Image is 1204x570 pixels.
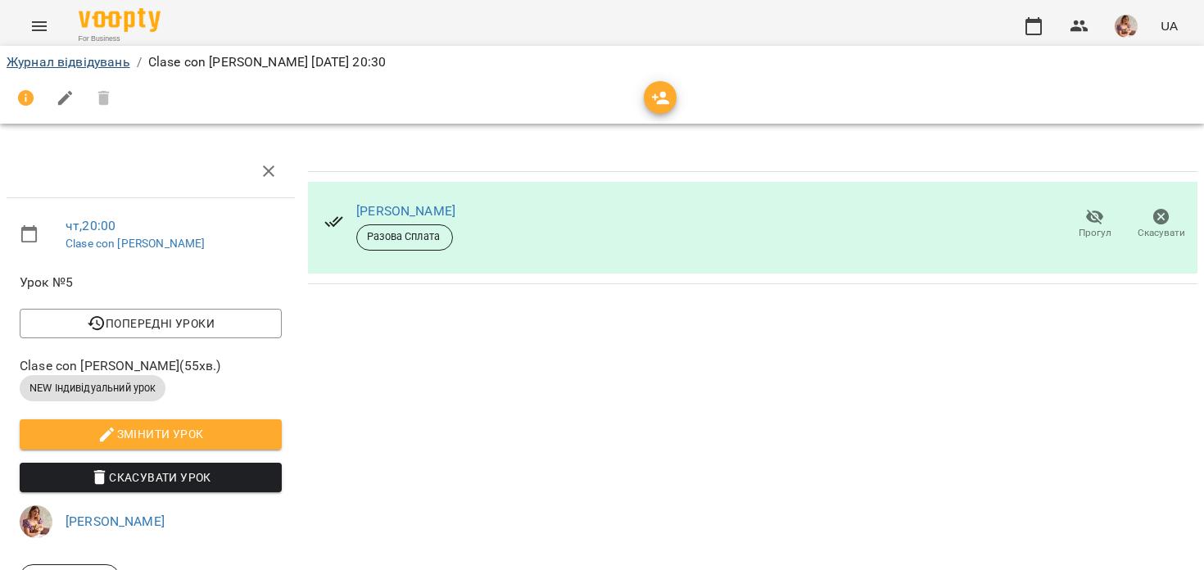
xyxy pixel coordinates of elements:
button: Змінити урок [20,419,282,449]
button: Скасувати [1128,201,1194,247]
span: For Business [79,34,161,44]
span: Скасувати [1138,226,1185,240]
span: Скасувати Урок [33,468,269,487]
span: UA [1161,17,1178,34]
span: Прогул [1079,226,1111,240]
button: UA [1154,11,1184,41]
li: / [137,52,142,72]
span: Змінити урок [33,424,269,444]
img: 598c81dcb499f295e991862bd3015a7d.JPG [1115,15,1138,38]
button: Menu [20,7,59,46]
p: Clase con [PERSON_NAME] [DATE] 20:30 [148,52,386,72]
span: Разова Сплата [357,229,452,244]
img: Voopty Logo [79,8,161,32]
a: [PERSON_NAME] [356,203,455,219]
span: NEW Індивідуальний урок [20,381,165,396]
a: Clase con [PERSON_NAME] [66,237,205,250]
nav: breadcrumb [7,52,1197,72]
a: чт , 20:00 [66,218,115,233]
span: Урок №5 [20,273,282,292]
button: Попередні уроки [20,309,282,338]
button: Прогул [1061,201,1128,247]
a: Журнал відвідувань [7,54,130,70]
span: Попередні уроки [33,314,269,333]
button: Скасувати Урок [20,463,282,492]
a: [PERSON_NAME] [66,513,165,529]
img: 598c81dcb499f295e991862bd3015a7d.JPG [20,505,52,538]
span: Clase con [PERSON_NAME] ( 55 хв. ) [20,356,282,376]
